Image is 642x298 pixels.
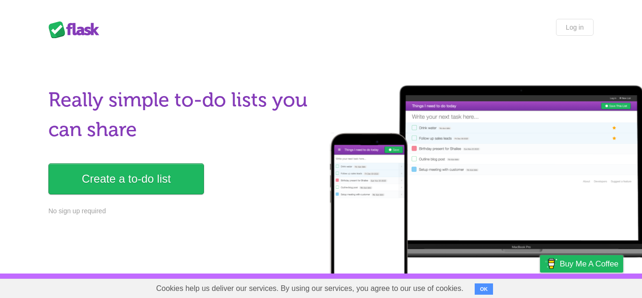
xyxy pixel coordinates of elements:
[560,256,619,272] span: Buy me a coffee
[545,256,557,272] img: Buy me a coffee
[48,206,315,216] p: No sign up required
[556,19,594,36] a: Log in
[147,279,473,298] span: Cookies help us deliver our services. By using our services, you agree to our use of cookies.
[540,255,623,273] a: Buy me a coffee
[48,21,105,38] div: Flask Lists
[475,283,493,295] button: OK
[48,85,315,145] h1: Really simple to-do lists you can share
[48,163,204,194] a: Create a to-do list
